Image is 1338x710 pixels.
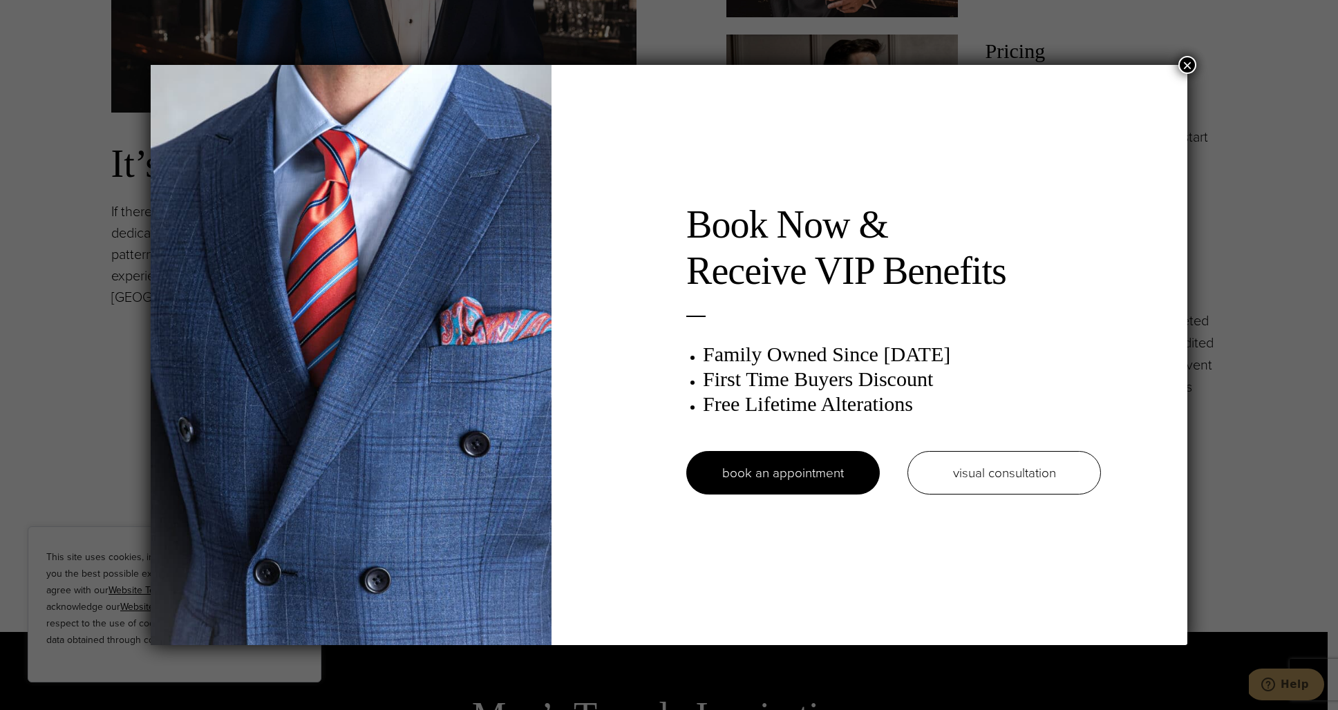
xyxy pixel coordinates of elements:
span: Help [32,10,60,22]
a: visual consultation [907,451,1101,495]
h3: Family Owned Since [DATE] [703,342,1101,367]
a: book an appointment [686,451,880,495]
h3: First Time Buyers Discount [703,367,1101,392]
h3: Free Lifetime Alterations [703,392,1101,416]
button: Close [1178,56,1196,74]
h2: Book Now & Receive VIP Benefits [686,202,1101,294]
